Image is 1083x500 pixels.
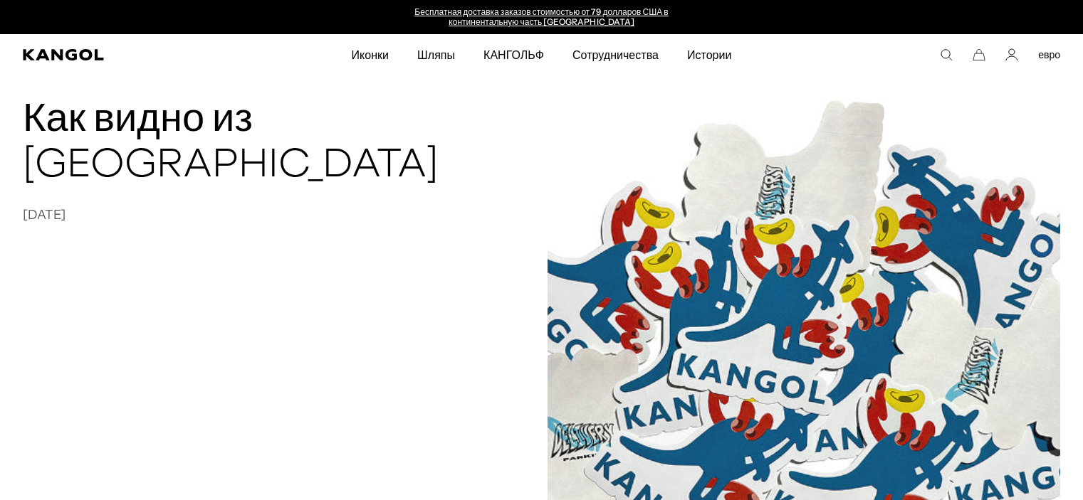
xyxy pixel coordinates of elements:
button: Корзина [973,48,985,61]
font: [DATE] [23,207,66,223]
font: Сотрудничества [572,48,659,62]
a: Бесплатная доставка заказов стоимостью от 79 долларов США в континентальную часть [GEOGRAPHIC_DATA] [414,6,668,27]
summary: Искать здесь [940,48,953,61]
div: Объявление [395,7,689,27]
font: КАНГОЛЬФ [483,48,544,62]
font: Иконки [352,48,389,62]
a: Кангол [23,49,232,60]
div: 1 из 2 [395,7,689,27]
a: Сотрудничества [558,34,673,75]
a: Истории [673,34,746,75]
a: Счет [1005,48,1018,61]
font: Истории [687,48,732,62]
font: Как видно из [GEOGRAPHIC_DATA] [23,100,439,187]
button: евро [1038,48,1060,61]
slideshow-component: Панель объявлений [395,7,689,27]
a: Шляпы [403,34,469,75]
a: КАНГОЛЬФ [469,34,558,75]
a: Иконки [338,34,404,75]
font: Шляпы [417,48,455,62]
